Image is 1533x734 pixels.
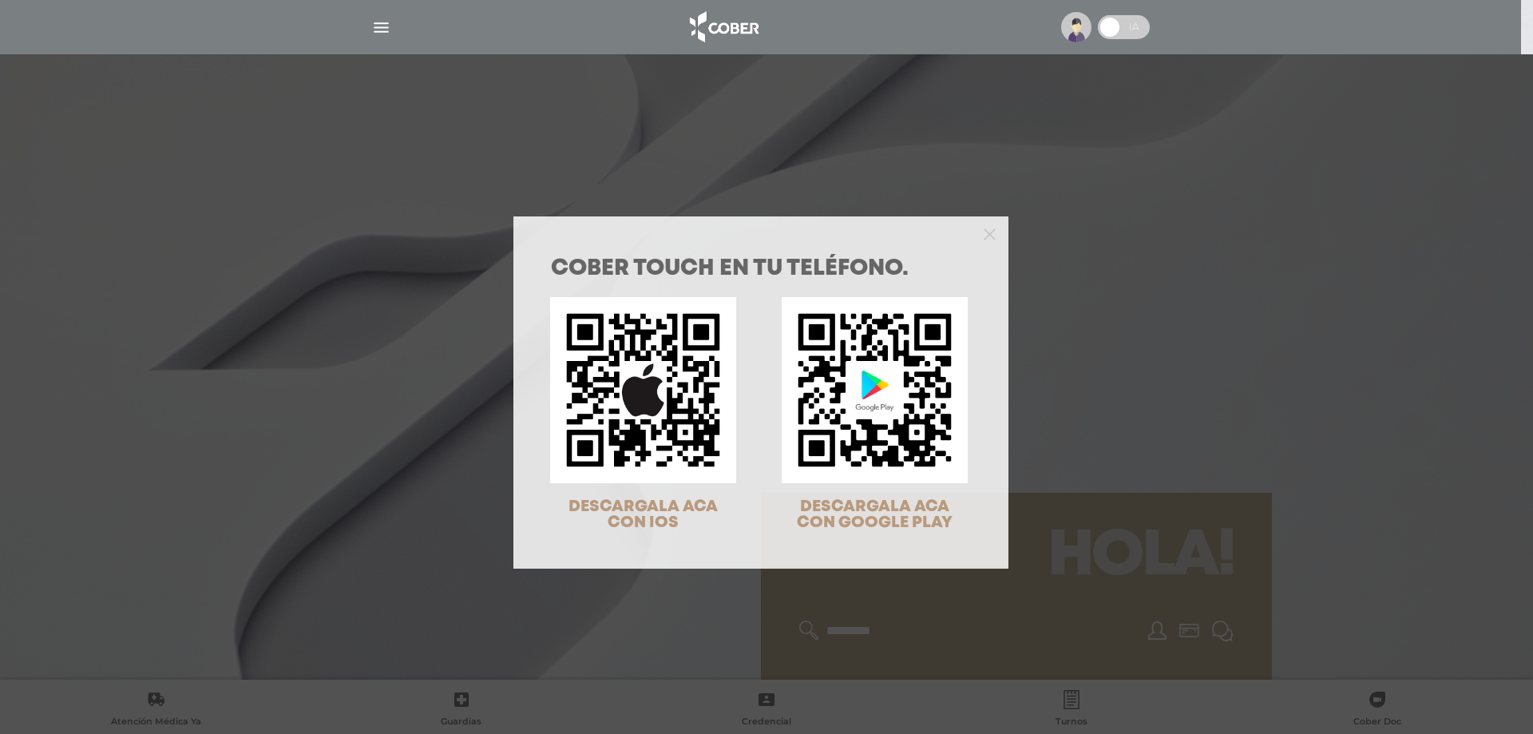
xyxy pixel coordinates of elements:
[550,297,736,483] img: qr-code
[568,499,718,530] span: DESCARGALA ACA CON IOS
[797,499,953,530] span: DESCARGALA ACA CON GOOGLE PLAY
[984,226,996,240] button: Close
[782,297,968,483] img: qr-code
[551,258,971,280] h1: COBER TOUCH en tu teléfono.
